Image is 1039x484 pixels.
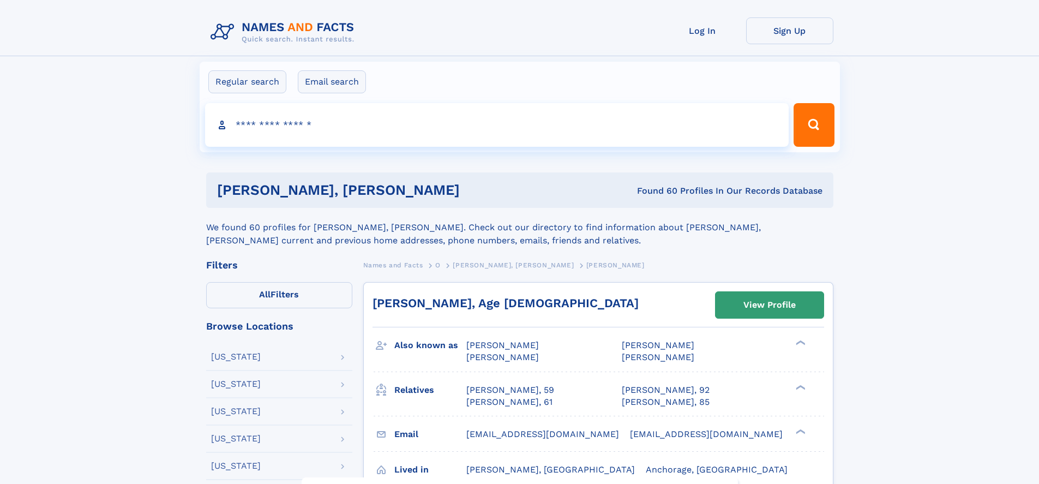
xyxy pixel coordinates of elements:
[466,340,539,350] span: [PERSON_NAME]
[211,380,261,389] div: [US_STATE]
[466,396,552,408] a: [PERSON_NAME], 61
[206,321,352,331] div: Browse Locations
[394,381,466,399] h3: Relatives
[206,208,833,247] div: We found 60 profiles for [PERSON_NAME], [PERSON_NAME]. Check out our directory to find informatio...
[435,258,441,272] a: O
[586,261,645,269] span: [PERSON_NAME]
[206,260,352,270] div: Filters
[206,282,352,308] label: Filters
[217,183,549,197] h1: [PERSON_NAME], [PERSON_NAME]
[211,434,261,443] div: [US_STATE]
[205,103,789,147] input: search input
[743,292,796,318] div: View Profile
[453,261,574,269] span: [PERSON_NAME], [PERSON_NAME]
[211,462,261,470] div: [US_STATE]
[208,70,286,93] label: Regular search
[466,429,619,439] span: [EMAIL_ADDRESS][DOMAIN_NAME]
[453,258,574,272] a: [PERSON_NAME], [PERSON_NAME]
[211,352,261,361] div: [US_STATE]
[793,339,806,346] div: ❯
[394,461,466,479] h3: Lived in
[793,428,806,435] div: ❯
[466,352,539,362] span: [PERSON_NAME]
[630,429,783,439] span: [EMAIL_ADDRESS][DOMAIN_NAME]
[435,261,441,269] span: O
[793,384,806,391] div: ❯
[259,289,271,300] span: All
[298,70,366,93] label: Email search
[548,185,822,197] div: Found 60 Profiles In Our Records Database
[394,336,466,355] h3: Also known as
[466,464,635,475] span: [PERSON_NAME], [GEOGRAPHIC_DATA]
[746,17,833,44] a: Sign Up
[211,407,261,416] div: [US_STATE]
[716,292,824,318] a: View Profile
[622,352,694,362] span: [PERSON_NAME]
[373,296,639,310] a: [PERSON_NAME], Age [DEMOGRAPHIC_DATA]
[646,464,788,475] span: Anchorage, [GEOGRAPHIC_DATA]
[466,384,554,396] a: [PERSON_NAME], 59
[394,425,466,444] h3: Email
[622,396,710,408] a: [PERSON_NAME], 85
[659,17,746,44] a: Log In
[622,384,710,396] a: [PERSON_NAME], 92
[794,103,834,147] button: Search Button
[363,258,423,272] a: Names and Facts
[206,17,363,47] img: Logo Names and Facts
[622,340,694,350] span: [PERSON_NAME]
